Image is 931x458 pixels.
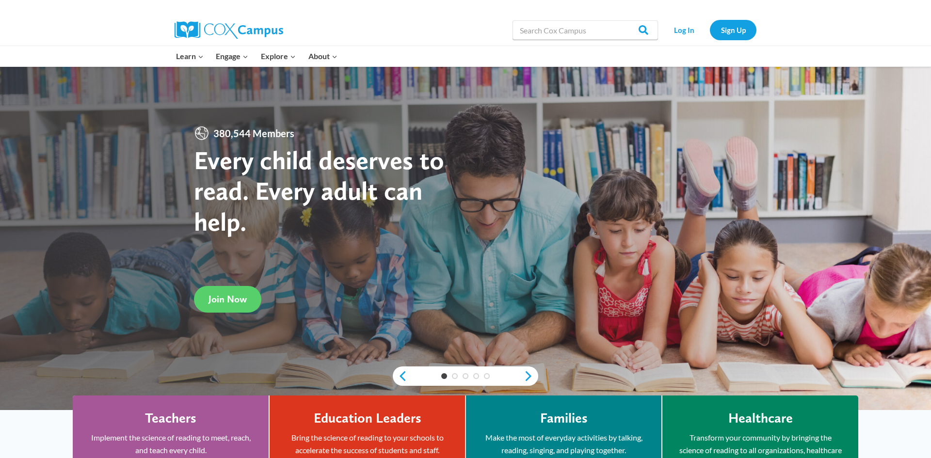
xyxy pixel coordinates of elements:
[209,293,247,305] span: Join Now
[441,373,447,379] a: 1
[314,410,421,426] h4: Education Leaders
[170,46,343,66] nav: Primary Navigation
[463,373,468,379] a: 3
[194,286,261,313] a: Join Now
[308,50,337,63] span: About
[728,410,793,426] h4: Healthcare
[663,20,756,40] nav: Secondary Navigation
[393,370,407,382] a: previous
[176,50,204,63] span: Learn
[194,144,444,237] strong: Every child deserves to read. Every adult can help.
[710,20,756,40] a: Sign Up
[473,373,479,379] a: 4
[261,50,296,63] span: Explore
[209,126,298,141] span: 380,544 Members
[175,21,283,39] img: Cox Campus
[216,50,248,63] span: Engage
[524,370,538,382] a: next
[540,410,588,426] h4: Families
[481,431,647,456] p: Make the most of everyday activities by talking, reading, singing, and playing together.
[513,20,658,40] input: Search Cox Campus
[452,373,458,379] a: 2
[145,410,196,426] h4: Teachers
[484,373,490,379] a: 5
[284,431,450,456] p: Bring the science of reading to your schools to accelerate the success of students and staff.
[393,366,538,386] div: content slider buttons
[87,431,254,456] p: Implement the science of reading to meet, reach, and teach every child.
[663,20,705,40] a: Log In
